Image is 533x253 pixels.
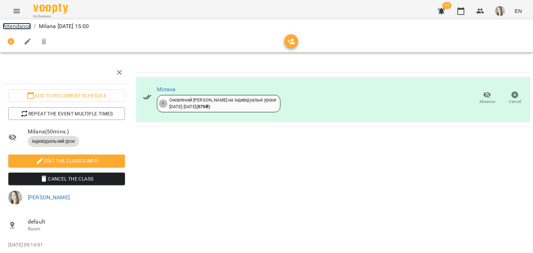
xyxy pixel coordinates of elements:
[8,173,125,185] button: Cancel the class
[8,242,125,248] p: [DATE] 09:16:01
[3,23,31,29] a: Attendance
[479,99,495,105] span: Absence
[515,7,522,15] span: EN
[512,5,525,17] button: EN
[509,99,521,105] span: Cancel
[28,226,125,233] p: Room
[495,6,505,16] img: a8d7fb5a1d89beb58b3ded8a11ed441a.jpeg
[442,2,451,9] span: 12
[473,88,501,108] button: Absence
[28,194,70,201] a: [PERSON_NAME]
[33,14,68,19] span: For Business
[8,89,125,102] button: Add to recurrent schedule
[14,91,119,100] span: Add to recurrent schedule
[14,175,119,183] span: Cancel the class
[159,99,167,108] div: 4
[28,218,125,226] span: default
[14,157,119,165] span: Edit the class's Info
[8,3,25,19] button: Menu
[28,138,79,145] span: індивідуальний урок
[8,155,125,167] button: Edit the class's Info
[39,22,89,30] p: Milana [DATE] 15:00
[14,110,119,118] span: Repeat the event multiple times
[196,104,210,109] b: ( 575 ₴ )
[3,22,530,30] nav: breadcrumb
[169,97,276,110] div: Оновлений [PERSON_NAME] на індивідуальні уроки [DATE] - [DATE]
[501,88,529,108] button: Cancel
[8,191,22,204] img: a8d7fb5a1d89beb58b3ded8a11ed441a.jpeg
[34,22,36,30] li: /
[8,107,125,120] button: Repeat the event multiple times
[33,3,68,14] img: Voopty Logo
[157,86,176,93] a: Мілана
[28,128,125,136] span: Milana ( 50 mins. )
